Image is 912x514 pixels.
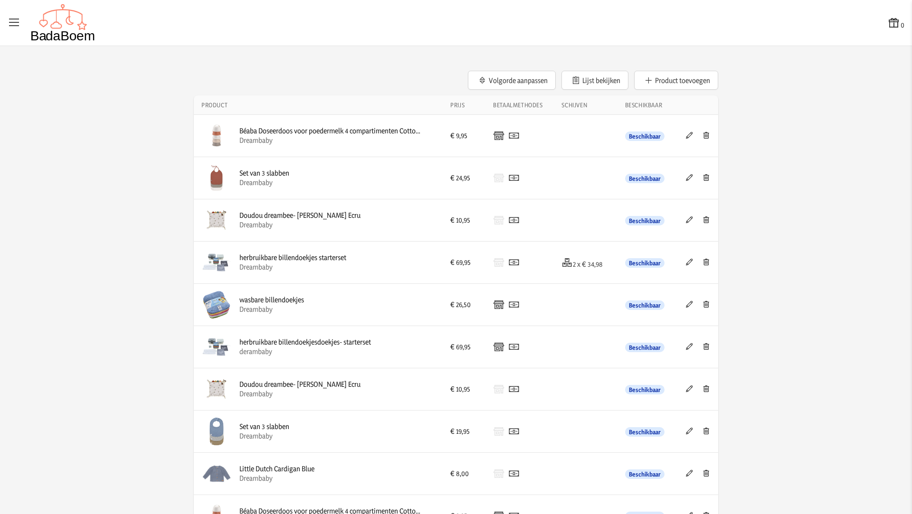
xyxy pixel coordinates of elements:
div: Dreambaby [239,474,314,483]
th: Prijs [443,95,485,115]
div: € 10,95 [450,215,478,225]
span: Beschikbaar [625,469,665,479]
div: herbruikbare billendoekjesdoekjes- starterset [239,337,371,347]
span: Beschikbaar [625,216,665,225]
div: € 10,95 [450,384,478,394]
span: Beschikbaar [625,131,665,141]
div: Doudou dreambee- [PERSON_NAME] Ecru [239,380,361,389]
div: € 8,00 [450,469,478,478]
div: Dreambaby [239,178,289,187]
img: Badaboem [30,4,95,42]
button: Product toevoegen [634,71,718,90]
button: Lijst bekijken [561,71,628,90]
button: 0 [887,16,904,30]
div: Dreambaby [239,262,346,272]
div: wasbare billendoekjes [239,295,304,305]
div: Little Dutch Cardigan Blue [239,464,314,474]
th: Product [194,95,443,115]
div: € 26,50 [450,300,478,309]
th: Betaalmethodes [485,95,554,115]
div: € 24,95 [450,173,478,183]
div: Dreambaby [239,431,289,441]
div: Set van 3 slabben [239,168,289,178]
div: Dreambaby [239,220,361,230]
div: derambaby [239,347,371,356]
span: Beschikbaar [625,300,665,310]
div: € 69,95 [450,258,478,267]
div: Dreambaby [239,136,422,145]
div: 2 x € 34,98 [561,255,609,270]
div: Set van 3 slabben [239,422,289,431]
button: Volgorde aanpassen [468,71,556,90]
div: Béaba Doseerdoos voor poedermelk 4 compartimenten Cotton white/Terracotta [239,126,422,136]
div: Dreambaby [239,305,304,314]
div: € 9,95 [450,131,478,140]
th: Beschikbaar [617,95,675,115]
div: Dreambaby [239,389,361,399]
div: Doudou dreambee- [PERSON_NAME] Ecru [239,211,361,220]
span: Beschikbaar [625,174,665,183]
span: Beschikbaar [625,258,665,268]
span: Beschikbaar [625,427,665,437]
span: Beschikbaar [625,343,665,352]
div: € 19,95 [450,427,478,436]
div: € 69,95 [450,342,478,352]
th: Schijven [554,95,617,115]
span: Beschikbaar [625,385,665,394]
div: herbruikbare billendoekjes starterset [239,253,346,262]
